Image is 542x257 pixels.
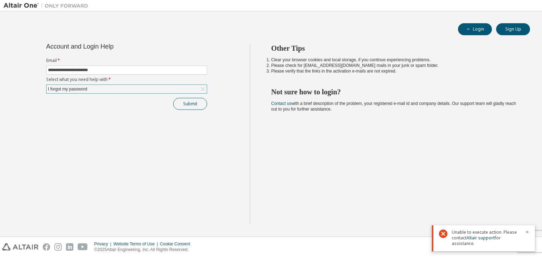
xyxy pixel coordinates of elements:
img: linkedin.svg [66,243,73,251]
img: facebook.svg [43,243,50,251]
label: Select what you need help with [46,77,207,82]
div: Website Terms of Use [113,241,160,247]
img: Altair One [4,2,92,9]
div: Privacy [94,241,113,247]
p: © 2025 Altair Engineering, Inc. All Rights Reserved. [94,247,194,253]
img: youtube.svg [78,243,88,251]
div: I forgot my password [47,85,88,93]
li: Please check for [EMAIL_ADDRESS][DOMAIN_NAME] mails in your junk or spam folder. [271,63,518,68]
h2: Not sure how to login? [271,87,518,96]
span: Unable to execute action. Please contact for assistance. [452,230,521,246]
div: Cookie Consent [160,241,194,247]
span: with a brief description of the problem, your registered e-mail id and company details. Our suppo... [271,101,516,112]
div: I forgot my password [47,85,207,93]
img: altair_logo.svg [2,243,38,251]
div: Account and Login Help [46,44,175,49]
button: Submit [173,98,207,110]
a: Altair support [466,235,495,241]
button: Sign Up [496,23,530,35]
a: Contact us [271,101,291,106]
img: instagram.svg [54,243,62,251]
li: Please verify that the links in the activation e-mails are not expired. [271,68,518,74]
li: Clear your browser cookies and local storage, if you continue experiencing problems. [271,57,518,63]
button: Login [458,23,492,35]
h2: Other Tips [271,44,518,53]
label: Email [46,58,207,63]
